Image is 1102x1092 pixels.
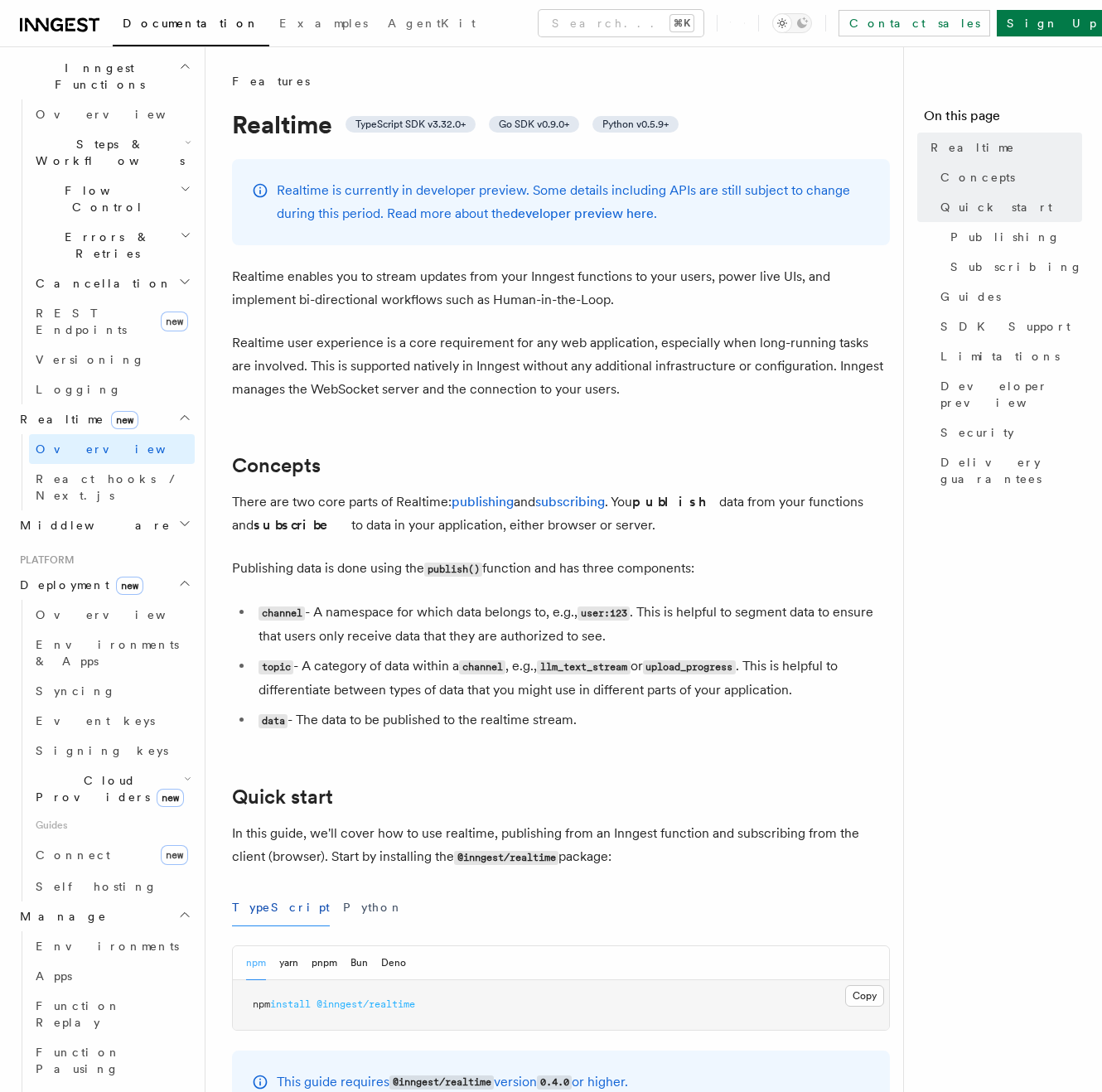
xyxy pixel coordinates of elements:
p: Realtime is currently in developer preview. Some details including APIs are still subject to chan... [277,179,870,225]
a: Concepts [232,454,321,477]
span: REST Endpoints [36,307,127,336]
span: Python v0.5.9+ [602,118,669,131]
span: new [111,411,138,429]
span: SDK Support [940,318,1071,335]
a: publishing [452,494,514,510]
span: Realtime [13,411,138,428]
code: publish() [424,563,482,577]
span: Apps [36,969,72,983]
span: @inngest/realtime [317,998,415,1010]
span: Subscribing [950,259,1083,275]
span: Concepts [940,169,1015,186]
code: topic [259,660,293,674]
a: Subscribing [944,252,1082,282]
span: new [161,845,188,865]
code: @inngest/realtime [389,1075,494,1090]
button: Deno [381,946,406,980]
a: Quick start [934,192,1082,222]
span: Function Pausing [36,1046,121,1075]
a: Delivery guarantees [934,447,1082,494]
a: Concepts [934,162,1082,192]
button: Copy [845,985,884,1007]
button: Middleware [13,510,195,540]
strong: publish [632,494,719,510]
span: Publishing [950,229,1061,245]
a: SDK Support [934,312,1082,341]
a: Overview [29,434,195,464]
span: Overview [36,442,206,456]
a: Realtime [924,133,1082,162]
code: user:123 [578,606,630,621]
span: Environments & Apps [36,638,179,668]
span: npm [253,998,270,1010]
button: Python [343,889,404,926]
span: Guides [29,812,195,838]
span: Examples [279,17,368,30]
a: Logging [29,374,195,404]
a: Contact sales [839,10,990,36]
span: Features [232,73,310,89]
span: install [270,998,311,1010]
span: Errors & Retries [29,229,180,262]
button: Steps & Workflows [29,129,195,176]
a: Apps [29,961,195,991]
span: Logging [36,383,122,396]
button: pnpm [312,946,337,980]
span: Versioning [36,353,145,366]
span: Go SDK v0.9.0+ [499,118,569,131]
span: TypeScript SDK v3.32.0+ [355,118,466,131]
span: Steps & Workflows [29,136,185,169]
li: - The data to be published to the realtime stream. [254,708,890,732]
button: Deploymentnew [13,570,195,600]
span: Syncing [36,684,116,698]
div: Realtimenew [13,434,195,510]
span: Delivery guarantees [940,454,1082,487]
span: Overview [36,608,206,621]
strong: subscribe [254,517,351,533]
span: Guides [940,288,1001,305]
a: Function Replay [29,991,195,1037]
a: subscribing [535,494,605,510]
a: developer preview here [510,205,654,221]
a: Function Pausing [29,1037,195,1084]
button: Manage [13,901,195,931]
a: Versioning [29,345,195,374]
a: Quick start [232,785,333,809]
a: Environments [29,931,195,961]
a: Syncing [29,676,195,706]
span: Security [940,424,1014,441]
span: Self hosting [36,880,157,893]
a: Publishing [944,222,1082,252]
span: Documentation [123,17,259,30]
h4: On this page [924,106,1082,133]
span: Quick start [940,199,1052,215]
span: Function Replay [36,999,121,1029]
a: REST Endpointsnew [29,298,195,345]
code: llm_text_stream [537,660,630,674]
p: Realtime enables you to stream updates from your Inngest functions to your users, power live UIs,... [232,265,890,312]
span: Cancellation [29,275,172,292]
span: Platform [13,553,75,567]
a: Environments & Apps [29,630,195,676]
button: Bun [350,946,368,980]
span: Signing keys [36,744,168,757]
a: Guides [934,282,1082,312]
p: In this guide, we'll cover how to use realtime, publishing from an Inngest function and subscribi... [232,822,890,869]
a: Limitations [934,341,1082,371]
span: new [116,577,143,595]
code: data [259,714,288,728]
code: channel [259,606,305,621]
kbd: ⌘K [670,15,694,31]
p: Publishing data is done using the function and has three components: [232,557,890,581]
span: Cloud Providers [29,772,184,805]
span: Deployment [13,577,143,593]
span: Manage [13,908,107,925]
span: Limitations [940,348,1060,365]
span: Event keys [36,714,155,727]
a: Overview [29,99,195,129]
a: Documentation [113,5,269,46]
a: React hooks / Next.js [29,464,195,510]
span: Connect [36,848,110,862]
span: new [161,312,188,331]
span: Developer preview [940,378,1082,411]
